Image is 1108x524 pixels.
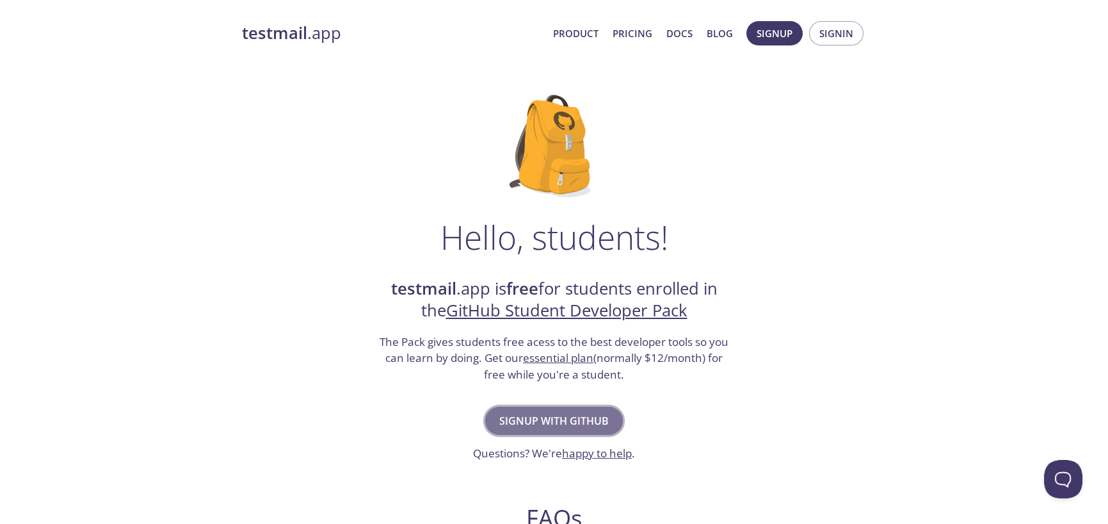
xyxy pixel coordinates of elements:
[242,22,307,44] strong: testmail
[446,299,687,322] a: GitHub Student Developer Pack
[809,21,863,45] button: Signin
[473,445,635,462] h3: Questions? We're .
[523,350,593,365] a: essential plan
[378,278,730,322] h2: .app is for students enrolled in the
[707,25,733,42] a: Blog
[562,446,632,461] a: happy to help
[378,334,730,383] h3: The Pack gives students free acess to the best developer tools so you can learn by doing. Get our...
[1044,460,1082,498] iframe: Help Scout Beacon - Open
[553,25,598,42] a: Product
[440,218,668,256] h1: Hello, students!
[666,25,693,42] a: Docs
[510,95,598,197] img: github-student-backpack.png
[613,25,652,42] a: Pricing
[819,25,853,42] span: Signin
[746,21,803,45] button: Signup
[506,277,538,300] strong: free
[485,407,623,435] button: Signup with GitHub
[499,412,609,430] span: Signup with GitHub
[242,22,543,44] a: testmail.app
[391,277,456,300] strong: testmail
[757,25,792,42] span: Signup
